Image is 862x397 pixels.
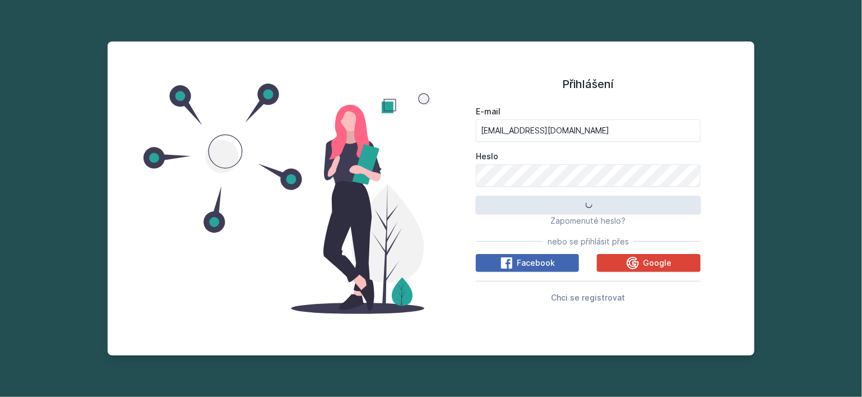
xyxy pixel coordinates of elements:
[517,257,555,269] span: Facebook
[550,216,625,225] span: Zapomenuté heslo?
[476,151,701,162] label: Heslo
[476,196,701,214] button: Přihlásit se
[476,106,701,117] label: E-mail
[551,290,625,304] button: Chci se registrovat
[597,254,700,272] button: Google
[548,236,629,247] span: nebo se přihlásit přes
[643,257,672,269] span: Google
[476,254,579,272] button: Facebook
[551,293,625,302] span: Chci se registrovat
[476,76,701,93] h1: Přihlášení
[476,119,701,142] input: Tvoje e-mailová adresa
